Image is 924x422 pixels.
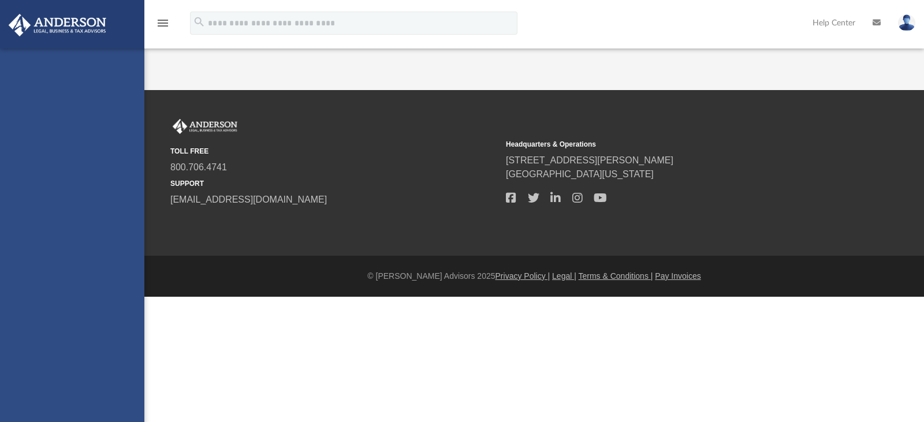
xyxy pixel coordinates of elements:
a: Privacy Policy | [495,271,550,281]
a: 800.706.4741 [170,162,227,172]
small: SUPPORT [170,178,498,189]
a: menu [156,22,170,30]
small: TOLL FREE [170,146,498,156]
small: Headquarters & Operations [506,139,833,150]
a: Pay Invoices [655,271,701,281]
a: [EMAIL_ADDRESS][DOMAIN_NAME] [170,195,327,204]
i: menu [156,16,170,30]
a: [STREET_ADDRESS][PERSON_NAME] [506,155,673,165]
div: © [PERSON_NAME] Advisors 2025 [144,270,924,282]
a: Legal | [552,271,576,281]
i: search [193,16,206,28]
img: Anderson Advisors Platinum Portal [5,14,110,36]
img: Anderson Advisors Platinum Portal [170,119,240,134]
a: Terms & Conditions | [579,271,653,281]
img: User Pic [898,14,915,31]
a: [GEOGRAPHIC_DATA][US_STATE] [506,169,654,179]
